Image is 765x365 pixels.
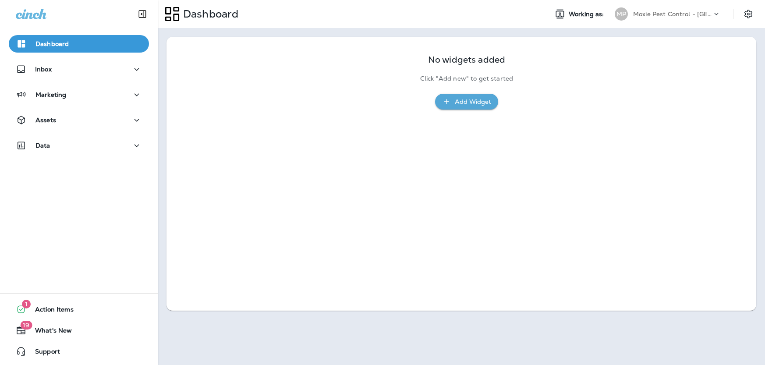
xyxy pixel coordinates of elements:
button: Support [9,343,149,360]
p: Dashboard [35,40,69,47]
span: Action Items [26,306,74,316]
span: 1 [22,300,31,308]
button: Add Widget [435,94,498,110]
button: Settings [740,6,756,22]
p: Moxie Pest Control - [GEOGRAPHIC_DATA] [633,11,712,18]
div: Add Widget [455,96,491,107]
button: Data [9,137,149,154]
p: Data [35,142,50,149]
span: 19 [20,321,32,330]
button: Dashboard [9,35,149,53]
button: Assets [9,111,149,129]
button: Inbox [9,60,149,78]
p: No widgets added [428,56,505,64]
button: Collapse Sidebar [130,5,155,23]
span: Support [26,348,60,358]
button: 1Action Items [9,301,149,318]
p: Dashboard [180,7,238,21]
button: 19What's New [9,322,149,339]
p: Marketing [35,91,66,98]
p: Inbox [35,66,52,73]
p: Click "Add new" to get started [420,75,513,82]
span: What's New [26,327,72,337]
span: Working as: [569,11,606,18]
button: Marketing [9,86,149,103]
div: MP [615,7,628,21]
p: Assets [35,117,56,124]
